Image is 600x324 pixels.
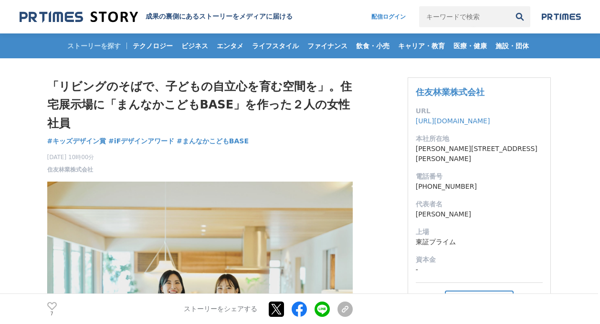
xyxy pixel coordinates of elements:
[108,137,174,145] span: #iFデザインアワード
[394,33,449,58] a: キャリア・教育
[416,87,484,97] a: 住友林業株式会社
[213,42,247,50] span: エンタメ
[509,6,530,27] button: 検索
[304,42,351,50] span: ファイナンス
[129,33,177,58] a: テクノロジー
[177,136,249,146] a: #まんなかこどもBASE
[47,137,106,145] span: #キッズデザイン賞
[47,136,106,146] a: #キッズデザイン賞
[445,291,514,308] button: フォロー
[248,33,303,58] a: ライフスタイル
[146,12,293,21] h2: 成果の裏側にあるストーリーをメディアに届ける
[213,33,247,58] a: エンタメ
[20,11,293,23] a: 成果の裏側にあるストーリーをメディアに届ける 成果の裏側にあるストーリーをメディアに届ける
[129,42,177,50] span: テクノロジー
[416,227,543,237] dt: 上場
[416,237,543,247] dd: 東証プライム
[178,42,212,50] span: ビジネス
[352,33,393,58] a: 飲食・小売
[304,33,351,58] a: ファイナンス
[542,13,581,21] img: prtimes
[47,311,57,316] p: 7
[416,182,543,192] dd: [PHONE_NUMBER]
[492,33,533,58] a: 施設・団体
[178,33,212,58] a: ビジネス
[248,42,303,50] span: ライフスタイル
[492,42,533,50] span: 施設・団体
[416,172,543,182] dt: 電話番号
[416,134,543,144] dt: 本社所在地
[20,11,138,23] img: 成果の裏側にあるストーリーをメディアに届ける
[416,265,543,275] dd: -
[450,33,491,58] a: 医療・健康
[416,106,543,116] dt: URL
[450,42,491,50] span: 医療・健康
[47,153,95,162] span: [DATE] 10時00分
[177,137,249,145] span: #まんなかこどもBASE
[394,42,449,50] span: キャリア・教育
[47,165,93,174] a: 住友林業株式会社
[416,209,543,219] dd: [PERSON_NAME]
[416,117,490,125] a: [URL][DOMAIN_NAME]
[416,199,543,209] dt: 代表者名
[362,6,415,27] a: 配信ログイン
[47,77,353,132] h1: 「リビングのそばで、子どもの自立心を育む空間を」。住宅展示場に「まんなかこどもBASE」を作った２人の女性社員
[416,255,543,265] dt: 資本金
[416,144,543,164] dd: [PERSON_NAME][STREET_ADDRESS][PERSON_NAME]
[108,136,174,146] a: #iFデザインアワード
[419,6,509,27] input: キーワードで検索
[352,42,393,50] span: 飲食・小売
[184,305,257,313] p: ストーリーをシェアする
